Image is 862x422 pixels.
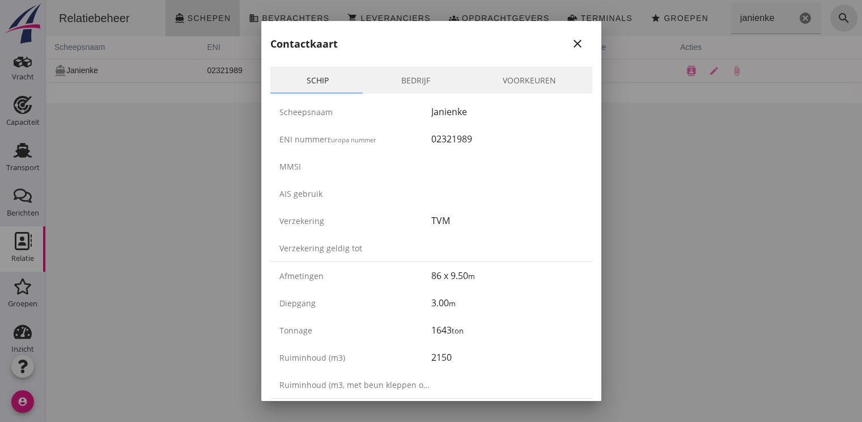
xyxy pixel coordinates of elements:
[431,351,583,364] div: 2150
[626,36,817,59] th: acties
[431,105,583,119] div: Janienke
[270,66,365,94] a: Schip
[365,66,466,94] a: Bedrijf
[522,13,532,23] i: front_loader
[753,11,767,25] i: Wis Zoeken...
[279,242,431,254] div: Verzekering geldig tot
[279,161,431,172] div: MMSI
[534,14,587,23] span: Terminals
[350,59,430,82] td: 2150
[279,133,431,145] div: ENI nummer
[430,36,524,59] th: lengte
[571,37,584,50] i: close
[328,136,376,144] small: Europa nummer
[416,14,504,23] span: Opdrachtgevers
[129,13,139,23] i: directions_boat
[279,188,431,200] div: AIS gebruik
[618,14,663,23] span: Groepen
[279,379,431,391] div: Ruiminhoud (m3, met beun kleppen open)
[279,106,431,118] div: Scheepsnaam
[449,298,456,309] small: m
[5,10,94,26] div: Relatiebeheer
[302,13,312,23] i: shopping_cart
[216,14,284,23] span: Bevrachters
[431,132,583,146] div: 02321989
[430,59,524,82] td: 86
[279,270,431,282] div: Afmetingen
[431,323,583,337] div: 1643
[524,36,626,59] th: breedte
[468,271,475,281] small: m
[664,66,674,76] i: edit
[315,14,385,23] span: Leveranciers
[466,66,592,94] a: Voorkeuren
[686,66,697,76] i: attach_file
[641,66,651,76] i: contacts
[404,13,414,23] i: groups
[142,14,186,23] span: Schepen
[279,215,431,227] div: Verzekering
[203,13,214,23] i: business
[792,11,805,25] i: search
[279,352,431,364] div: Ruiminhoud (m3)
[270,36,338,52] h2: Contactkaart
[152,59,271,82] td: 02321989
[279,297,431,309] div: Diepgang
[431,214,583,227] div: TVM
[350,36,430,59] th: m3
[271,36,350,59] th: ton
[605,13,615,23] i: star
[431,296,583,310] div: 3.00
[452,326,464,336] small: ton
[9,65,21,77] i: directions_boat
[152,36,271,59] th: ENI
[431,269,583,282] div: 86 x 9.50
[279,324,431,336] div: Tonnage
[271,59,350,82] td: 1643
[524,59,626,82] td: 9,5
